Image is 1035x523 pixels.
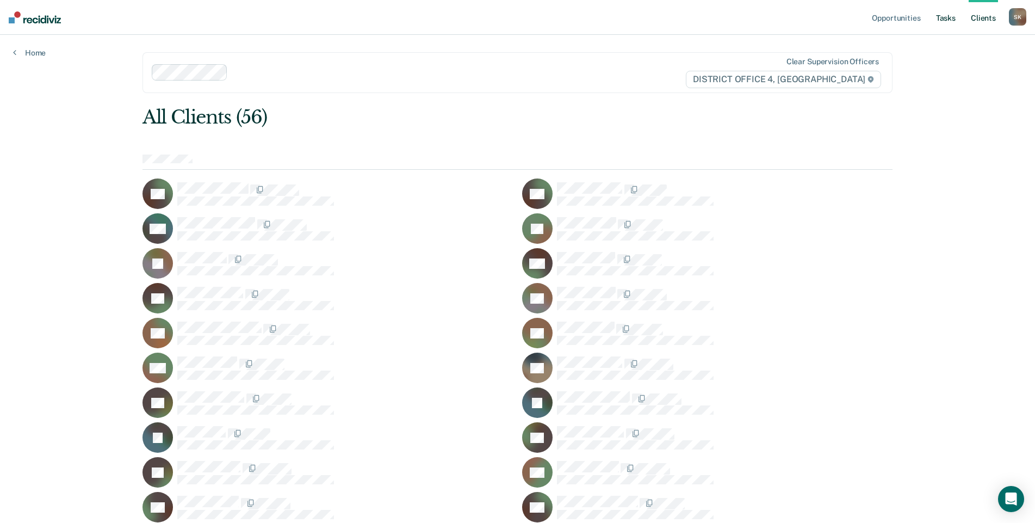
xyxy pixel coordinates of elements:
div: Clear supervision officers [786,57,879,66]
div: All Clients (56) [142,106,742,128]
div: S K [1009,8,1026,26]
img: Recidiviz [9,11,61,23]
span: DISTRICT OFFICE 4, [GEOGRAPHIC_DATA] [686,71,881,88]
div: Open Intercom Messenger [998,486,1024,512]
a: Home [13,48,46,58]
button: SK [1009,8,1026,26]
